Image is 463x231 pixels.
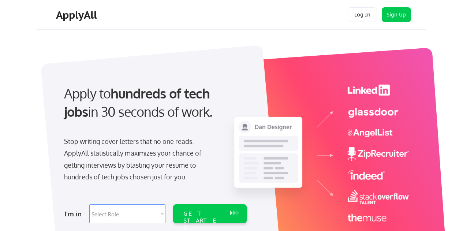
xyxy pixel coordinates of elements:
div: Apply to in 30 seconds of work. [64,84,244,121]
button: Sign Up [382,7,411,22]
div: Stop writing cover letters that no one reads. ApplyAll statistically maximizes your chance of get... [64,135,214,183]
strong: hundreds of tech jobs [64,85,213,120]
div: ApplyAll [56,9,99,21]
div: I'm in [64,208,85,220]
button: Log In [348,7,377,22]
